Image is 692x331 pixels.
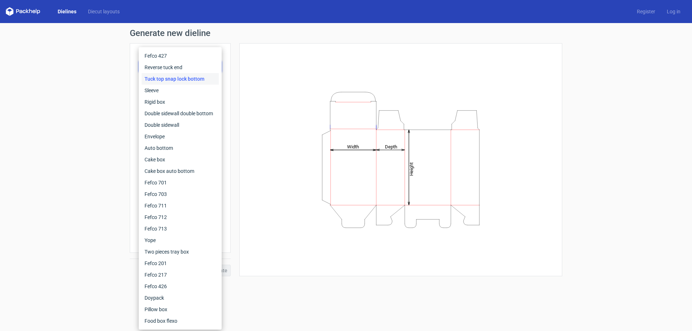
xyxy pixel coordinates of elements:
[142,223,219,234] div: Fefco 713
[347,144,359,149] tspan: Width
[661,8,686,15] a: Log in
[142,119,219,131] div: Double sidewall
[142,281,219,292] div: Fefco 426
[631,8,661,15] a: Register
[142,154,219,165] div: Cake box
[142,50,219,62] div: Fefco 427
[82,8,125,15] a: Diecut layouts
[142,200,219,211] div: Fefco 711
[142,142,219,154] div: Auto bottom
[142,304,219,315] div: Pillow box
[142,315,219,327] div: Food box flexo
[142,131,219,142] div: Envelope
[142,85,219,96] div: Sleeve
[142,165,219,177] div: Cake box auto bottom
[130,29,562,37] h1: Generate new dieline
[409,162,414,175] tspan: Height
[142,188,219,200] div: Fefco 703
[142,211,219,223] div: Fefco 712
[142,108,219,119] div: Double sidewall double bottom
[142,234,219,246] div: Yope
[142,269,219,281] div: Fefco 217
[142,246,219,258] div: Two pieces tray box
[142,177,219,188] div: Fefco 701
[385,144,397,149] tspan: Depth
[142,62,219,73] div: Reverse tuck end
[142,292,219,304] div: Doypack
[142,258,219,269] div: Fefco 201
[52,8,82,15] a: Dielines
[142,96,219,108] div: Rigid box
[142,73,219,85] div: Tuck top snap lock bottom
